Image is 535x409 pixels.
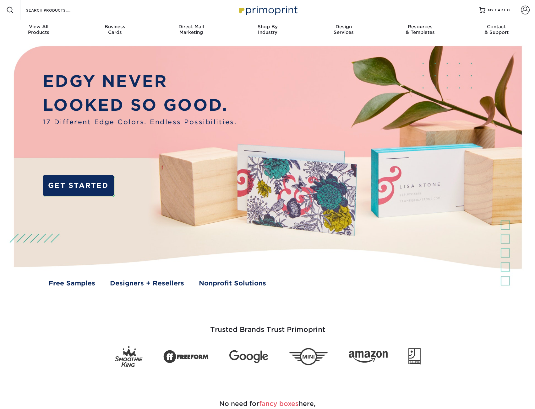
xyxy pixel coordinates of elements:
a: Designers + Resellers [110,279,184,288]
a: Free Samples [49,279,95,288]
a: GET STARTED [43,175,114,196]
input: SEARCH PRODUCTS..... [25,6,87,14]
a: Direct MailMarketing [153,20,229,40]
span: Shop By [229,24,306,29]
span: 0 [507,8,510,12]
div: Marketing [153,24,229,35]
img: Smoothie King [115,346,143,367]
a: BusinessCards [77,20,153,40]
div: Cards [77,24,153,35]
div: Services [306,24,382,35]
span: MY CART [488,8,506,13]
p: LOOKED SO GOOD. [43,93,237,117]
a: Contact& Support [458,20,535,40]
span: Design [306,24,382,29]
img: Goodwill [408,348,421,365]
div: & Templates [382,24,458,35]
span: Contact [458,24,535,29]
h3: Trusted Brands Trust Primoprint [84,311,451,341]
img: Primoprint [236,3,299,17]
span: 17 Different Edge Colors. Endless Possibilities. [43,117,237,127]
span: View All [1,24,77,29]
span: Direct Mail [153,24,229,29]
a: DesignServices [306,20,382,40]
a: View AllProducts [1,20,77,40]
p: EDGY NEVER [43,69,237,93]
img: Mini [289,348,328,365]
img: Google [229,350,268,363]
span: Resources [382,24,458,29]
div: Products [1,24,77,35]
span: fancy boxes [259,400,299,407]
img: Freeform [163,347,209,367]
a: Resources& Templates [382,20,458,40]
a: Shop ByIndustry [229,20,306,40]
img: Amazon [349,351,388,363]
a: Nonprofit Solutions [199,279,266,288]
div: & Support [458,24,535,35]
div: Industry [229,24,306,35]
span: Business [77,24,153,29]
